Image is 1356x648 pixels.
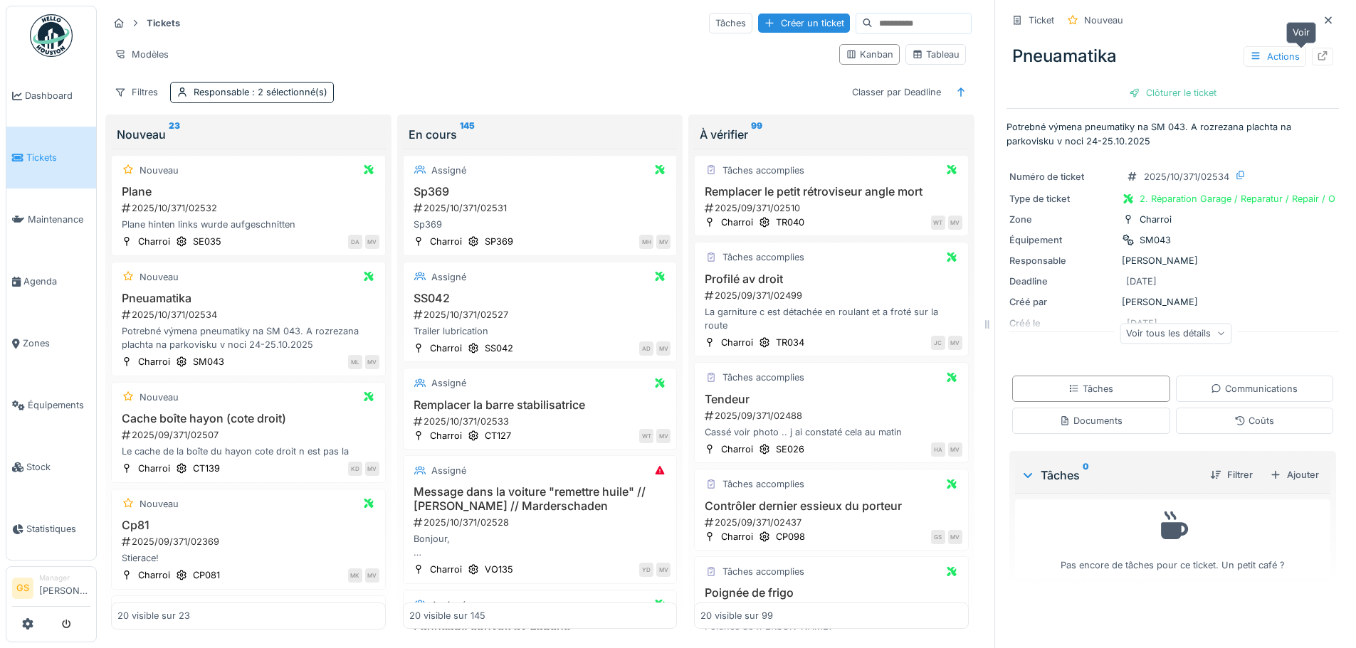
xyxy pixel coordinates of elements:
[138,235,170,248] div: Charroi
[25,89,90,102] span: Dashboard
[700,425,962,439] div: Cassé voir photo .. j ai constaté cela au matin
[639,563,653,577] div: YD
[1204,465,1258,484] div: Filtrer
[141,16,186,30] strong: Tickets
[485,563,513,576] div: VO135
[193,235,221,248] div: SE035
[485,341,513,355] div: SS042
[1059,414,1123,427] div: Documents
[117,412,379,425] h3: Cache boîte hayon (cote droit)
[776,442,804,456] div: SE026
[721,442,753,456] div: Charroi
[193,462,220,475] div: CT139
[23,275,90,288] span: Agenda
[365,355,379,369] div: MV
[12,573,90,607] a: GS Manager[PERSON_NAME]
[721,216,753,229] div: Charroi
[656,563,671,577] div: MV
[431,464,466,477] div: Assigné
[6,65,96,127] a: Dashboard
[431,270,466,284] div: Assigné
[776,216,804,229] div: TR040
[700,272,962,286] h3: Profilé av droit
[348,355,362,369] div: ML
[1007,38,1339,75] div: Pneuamatika
[26,522,90,536] span: Statistiques
[23,336,90,350] span: Zones
[26,151,90,164] span: Tickets
[193,355,224,368] div: SM043
[758,14,850,33] div: Créer un ticket
[703,516,962,529] div: 2025/09/371/02437
[1009,233,1116,247] div: Équipement
[1234,414,1274,427] div: Coûts
[1123,83,1222,102] div: Clôturer le ticket
[138,568,170,582] div: Charroi
[140,270,179,284] div: Nouveau
[485,235,513,248] div: SP369
[1068,382,1113,395] div: Tâches
[703,201,962,215] div: 2025/09/371/02510
[108,82,164,102] div: Filtres
[721,530,753,543] div: Charroi
[120,201,379,215] div: 2025/10/371/02532
[348,462,362,476] div: KD
[639,429,653,443] div: WT
[117,551,379,565] div: Stierace!
[1009,213,1116,226] div: Zone
[1024,506,1321,572] div: Pas encore de tâches pour ce ticket. Un petit café ?
[138,355,170,368] div: Charroi
[430,341,462,355] div: Charroi
[412,201,671,215] div: 2025/10/371/02531
[6,436,96,498] a: Stock
[1009,295,1116,309] div: Créé par
[117,610,190,623] div: 20 visible sur 23
[249,87,327,97] span: : 2 sélectionné(s)
[1211,382,1298,395] div: Communications
[722,164,804,177] div: Tâches accomplies
[722,477,804,491] div: Tâches accomplies
[700,185,962,198] h3: Remplacer le petit rétroviseur angle mort
[460,126,475,143] sup: 145
[193,568,220,582] div: CP081
[948,442,962,457] div: MV
[931,336,945,350] div: JC
[39,573,90,603] li: [PERSON_NAME]
[776,336,804,349] div: TR034
[703,289,962,302] div: 2025/09/371/02499
[709,13,752,33] div: Tâches
[485,429,511,442] div: CT127
[700,126,963,143] div: À vérifier
[409,610,485,623] div: 20 visible sur 145
[700,586,962,600] h3: Poignée de frigo
[1007,120,1339,147] p: Potrebné výmena pneumatiky na SM 043. A rozrezana plachta na parkovisku v noci 24-25.10.2025
[6,127,96,188] a: Tickets
[931,530,945,544] div: GS
[1009,170,1116,184] div: Numéro de ticket
[117,445,379,458] div: Le cache de la boîte du hayon cote droit n est pas la
[948,216,962,230] div: MV
[931,442,945,457] div: HA
[6,250,96,312] a: Agenda
[931,216,945,230] div: WT
[117,324,379,351] div: Potrebné výmena pneumatiky na SM 043. A rozrezana plachta na parkovisku v noci 24-25.10.2025
[169,126,180,143] sup: 23
[1009,192,1116,206] div: Type de ticket
[194,85,327,99] div: Responsable
[6,374,96,436] a: Équipements
[721,336,753,349] div: Charroi
[117,292,379,305] h3: Pneuamatika
[138,462,170,475] div: Charroi
[639,341,653,356] div: AD
[430,235,462,248] div: Charroi
[430,563,462,576] div: Charroi
[656,341,671,356] div: MV
[948,530,962,544] div: MV
[412,415,671,428] div: 2025/10/371/02533
[6,188,96,250] a: Maintenance
[1120,323,1231,344] div: Voir tous les détails
[722,371,804,384] div: Tâches accomplies
[1083,467,1089,484] sup: 0
[365,462,379,476] div: MV
[409,532,671,559] div: Bonjour, [DATE] j’ai soudainement reçu un message dans la voiture indiquant que je devais probabl...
